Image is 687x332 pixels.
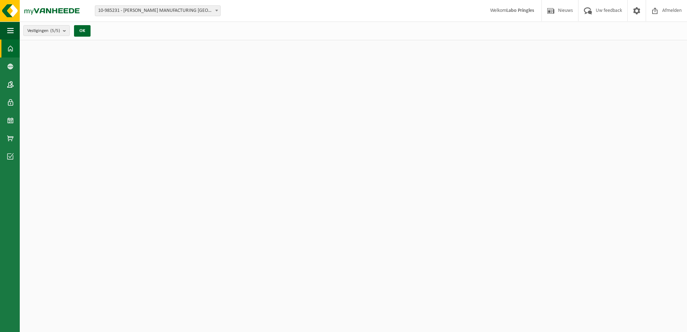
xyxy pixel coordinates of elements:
span: Vestigingen [27,26,60,36]
span: 10-985231 - WIMBLE MANUFACTURING BELGIUM BV - MECHELEN [95,5,221,16]
count: (5/5) [50,28,60,33]
button: OK [74,25,91,37]
strong: Labo Pringles [506,8,534,13]
span: 10-985231 - WIMBLE MANUFACTURING BELGIUM BV - MECHELEN [95,6,220,16]
button: Vestigingen(5/5) [23,25,70,36]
